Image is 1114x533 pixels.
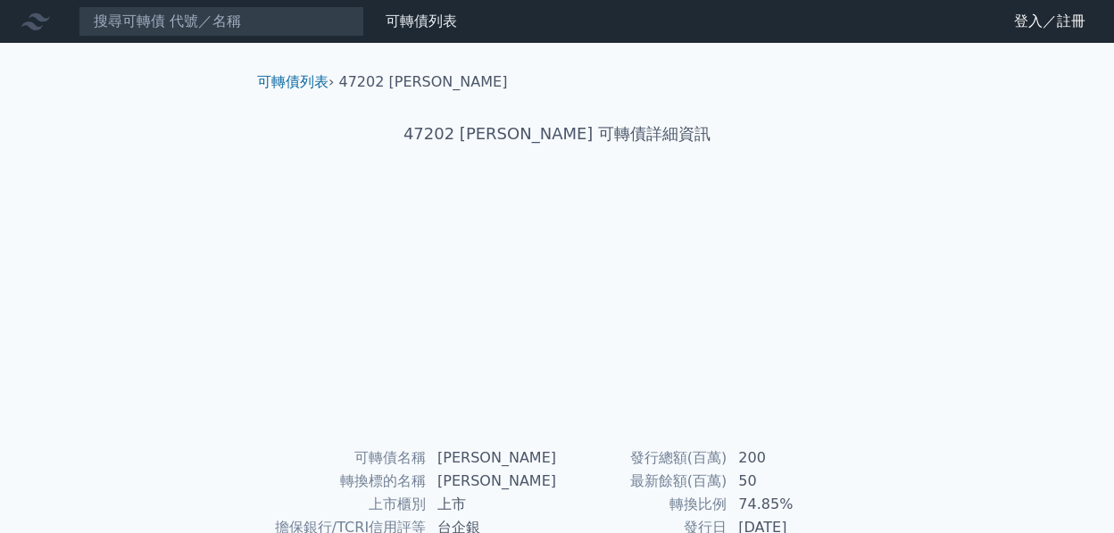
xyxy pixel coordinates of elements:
td: 最新餘額(百萬) [557,470,727,493]
li: 47202 [PERSON_NAME] [339,71,508,93]
td: 發行總額(百萬) [557,446,727,470]
td: [PERSON_NAME] [427,470,557,493]
td: 上市 [427,493,557,516]
a: 可轉債列表 [386,12,457,29]
input: 搜尋可轉債 代號／名稱 [79,6,364,37]
td: 200 [727,446,850,470]
td: 74.85% [727,493,850,516]
li: › [257,71,334,93]
td: 轉換比例 [557,493,727,516]
h1: 47202 [PERSON_NAME] 可轉債詳細資訊 [243,121,871,146]
td: 50 [727,470,850,493]
td: [PERSON_NAME] [427,446,557,470]
a: 可轉債列表 [257,73,328,90]
a: 登入／註冊 [1000,7,1100,36]
td: 上市櫃別 [264,493,427,516]
td: 可轉債名稱 [264,446,427,470]
td: 轉換標的名稱 [264,470,427,493]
